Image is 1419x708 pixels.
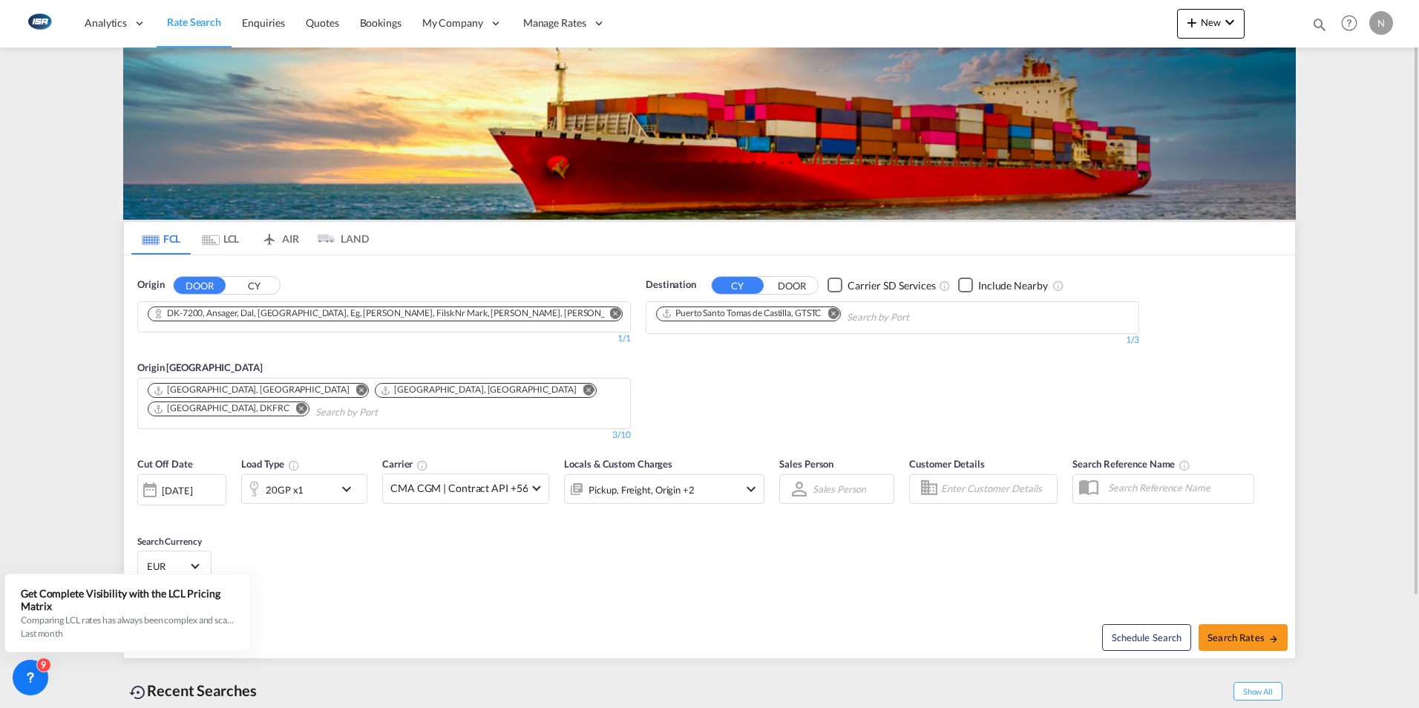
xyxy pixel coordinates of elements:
span: Quotes [306,16,338,29]
button: Remove [346,384,368,399]
md-icon: Unchecked: Ignores neighbouring ports when fetching rates.Checked : Includes neighbouring ports w... [1052,280,1064,292]
span: Help [1337,10,1362,36]
span: Analytics [85,16,127,30]
span: My Company [422,16,483,30]
span: CMA CGM | Contract API +56 [390,481,528,496]
div: N [1369,11,1393,35]
input: Search by Port [315,401,456,425]
span: Carrier [382,458,428,470]
div: [DATE] [137,474,226,505]
button: CY [712,277,764,294]
button: Remove [574,384,596,399]
div: 3/10 [612,429,631,442]
img: 1aa151c0c08011ec8d6f413816f9a227.png [22,7,56,40]
md-icon: icon-backup-restore [129,684,147,701]
span: Enquiries [242,16,285,29]
md-icon: Unchecked: Search for CY (Container Yard) services for all selected carriers.Checked : Search for... [939,280,951,292]
span: Bookings [360,16,402,29]
div: Pickup Freight Origin Origin Custom Factory Stuffing [589,479,694,500]
span: Origin [137,278,164,292]
div: Puerto Santo Tomas de Castilla, GTSTC [661,307,821,320]
span: EUR [147,560,189,573]
input: Search Reference Name [1101,476,1253,499]
div: 20GP x1 [266,479,304,500]
md-icon: The selected Trucker/Carrierwill be displayed in the rate results If the rates are from another f... [416,459,428,471]
span: Manage Rates [523,16,586,30]
div: Include Nearby [978,278,1048,293]
md-datepicker: Select [137,503,148,523]
div: Pickup Freight Origin Origin Custom Factory Stuffingicon-chevron-down [564,474,764,504]
input: Enter Customer Details [941,478,1052,500]
button: Search Ratesicon-arrow-right [1199,624,1288,651]
md-tab-item: LCL [191,222,250,255]
md-pagination-wrapper: Use the left and right arrow keys to navigate between tabs [131,222,369,255]
div: Press delete to remove this chip. [153,384,352,396]
input: Chips input. [847,306,988,330]
md-chips-wrap: Chips container. Use arrow keys to select chips. [145,302,623,328]
md-checkbox: Checkbox No Ink [828,278,936,293]
div: 20GP x1icon-chevron-down [241,474,367,504]
md-icon: Your search will be saved by the below given name [1179,459,1190,471]
div: Aarhus, DKAAR [380,384,576,396]
div: OriginDOOR CY Chips container. Use arrow keys to select chips.1/1Origin [GEOGRAPHIC_DATA] Chips c... [124,255,1295,659]
md-tab-item: FCL [131,222,191,255]
md-select: Sales Person [811,478,868,499]
div: [DATE] [162,484,192,497]
md-chips-wrap: Chips container. Use arrow keys to select chips. [654,302,994,330]
button: CY [228,277,280,294]
span: Customer Details [909,458,984,470]
md-tab-item: AIR [250,222,309,255]
md-select: Select Currency: € EUREuro [145,555,203,577]
div: 1/3 [646,334,1139,347]
div: DK-7200, Ansager, Dal, Donslund, Eg, Egsgård, Filsk Nr Mark, Filsk Soender Mark, Filskov, Filskov... [153,307,603,320]
md-icon: icon-chevron-down [1221,13,1239,31]
div: Press delete to remove this chip. [661,307,824,320]
span: Show All [1233,682,1282,701]
button: icon-plus 400-fgNewicon-chevron-down [1177,9,1245,39]
button: Remove [600,307,622,322]
md-icon: icon-information-outline [288,459,300,471]
div: Fredericia, DKFRC [153,402,289,415]
span: Origin [GEOGRAPHIC_DATA] [137,361,263,373]
div: Press delete to remove this chip. [153,402,292,415]
span: Load Type [241,458,300,470]
button: Note: By default Schedule search will only considerorigin ports, destination ports and cut off da... [1102,624,1191,651]
span: Rate Search [167,16,221,28]
div: Carrier SD Services [848,278,936,293]
span: Search Currency [137,536,202,547]
div: Recent Searches [123,674,263,707]
button: Remove [286,402,309,417]
md-checkbox: Checkbox No Ink [958,278,1048,293]
div: Press delete to remove this chip. [153,307,606,320]
span: Sales Person [779,458,833,470]
span: Search Rates [1207,632,1279,643]
md-icon: icon-arrow-right [1268,634,1279,644]
div: Hamburg, DEHAM [153,384,349,396]
div: Press delete to remove this chip. [380,384,579,396]
md-icon: icon-airplane [260,230,278,241]
div: Help [1337,10,1369,37]
span: Locals & Custom Charges [564,458,672,470]
div: 1/1 [137,332,631,345]
md-icon: icon-chevron-down [742,480,760,498]
button: DOOR [766,277,818,294]
span: Destination [646,278,696,292]
md-icon: icon-magnify [1311,16,1328,33]
md-icon: icon-plus 400-fg [1183,13,1201,31]
md-tab-item: LAND [309,222,369,255]
button: Remove [818,307,840,322]
span: New [1183,16,1239,28]
md-chips-wrap: Chips container. Use arrow keys to select chips. [145,378,623,425]
button: DOOR [174,277,226,294]
div: icon-magnify [1311,16,1328,39]
md-icon: icon-chevron-down [338,480,363,498]
span: Cut Off Date [137,458,193,470]
span: Search Reference Name [1072,458,1190,470]
img: LCL+%26+FCL+BACKGROUND.png [123,47,1296,220]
